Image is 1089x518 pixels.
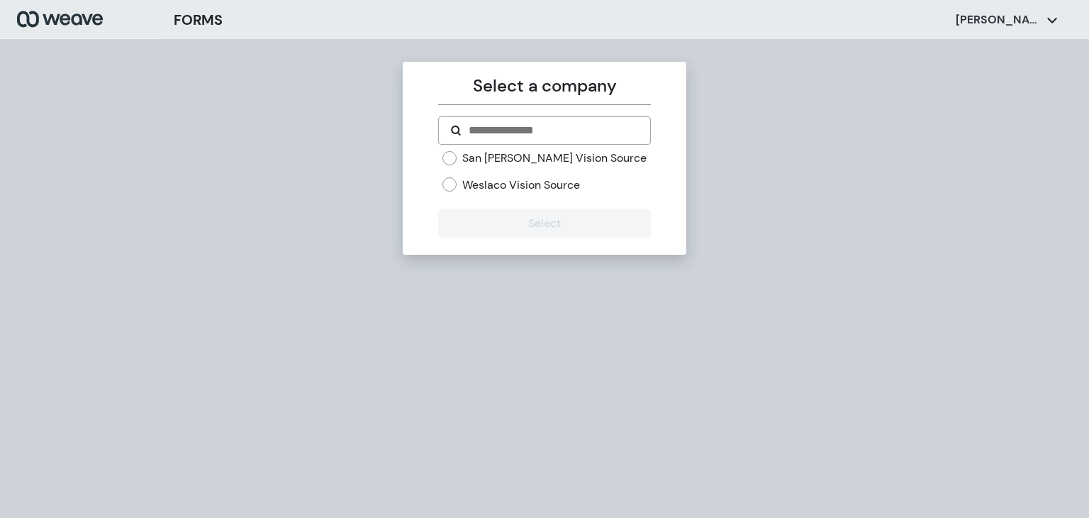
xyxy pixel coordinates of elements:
label: Weslaco Vision Source [462,177,580,193]
p: Select a company [438,73,650,99]
label: San [PERSON_NAME] Vision Source [462,150,647,166]
button: Select [438,209,650,238]
input: Search [467,122,638,139]
p: [PERSON_NAME] [956,12,1041,28]
h3: FORMS [174,9,223,31]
